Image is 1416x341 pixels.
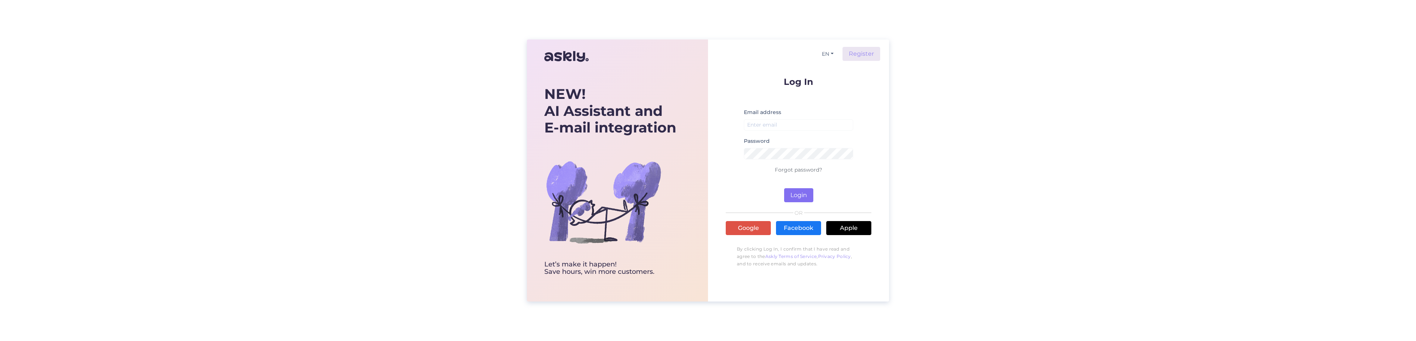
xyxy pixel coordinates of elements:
p: By clicking Log In, I confirm that I have read and agree to the , , and to receive emails and upd... [726,242,871,271]
p: Log In [726,77,871,86]
a: Privacy Policy [818,254,851,259]
b: NEW! [544,85,586,103]
label: Password [744,137,770,145]
input: Enter email [744,119,853,131]
a: Askly Terms of Service [765,254,817,259]
a: Facebook [776,221,821,235]
a: Register [843,47,880,61]
button: Login [784,188,813,202]
a: Forgot password? [775,166,822,173]
img: Askly [544,48,589,65]
button: EN [819,49,837,59]
img: bg-askly [544,143,663,261]
label: Email address [744,108,781,116]
span: OR [793,210,804,216]
div: Let’s make it happen! Save hours, win more customers. [544,261,676,276]
a: Apple [826,221,871,235]
a: Google [726,221,771,235]
div: AI Assistant and E-mail integration [544,86,676,136]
